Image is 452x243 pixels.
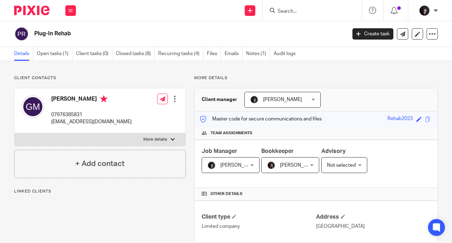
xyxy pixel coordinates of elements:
[51,111,132,118] p: 07976385831
[274,47,299,61] a: Audit logs
[200,115,322,123] p: Master code for secure communications and files
[207,47,221,61] a: Files
[202,213,316,221] h4: Client type
[14,75,186,81] p: Client contacts
[321,148,346,154] span: Advisory
[225,47,243,61] a: Emails
[158,47,203,61] a: Recurring tasks (4)
[207,161,216,170] img: 455A2509.jpg
[75,158,125,169] h4: + Add contact
[100,95,107,102] i: Primary
[76,47,112,61] a: Client tasks (0)
[352,28,393,40] a: Create task
[220,163,259,168] span: [PERSON_NAME]
[143,137,167,142] p: More details
[116,47,155,61] a: Closed tasks (8)
[51,95,132,104] h4: [PERSON_NAME]
[316,213,430,221] h4: Address
[210,191,243,197] span: Other details
[202,148,237,154] span: Job Manager
[22,95,44,118] img: svg%3E
[250,95,258,104] img: 455A2509.jpg
[267,161,275,170] img: 455A9867.jpg
[37,47,72,61] a: Open tasks (1)
[14,26,29,41] img: svg%3E
[14,47,33,61] a: Details
[202,223,316,230] p: Limited company
[34,30,280,37] h2: Plug-In Rehab
[210,130,252,136] span: Team assignments
[261,148,294,154] span: Bookkeeper
[419,5,430,16] img: 455A2509.jpg
[14,189,186,194] p: Linked clients
[387,115,413,123] div: Rehab2023
[316,223,430,230] p: [GEOGRAPHIC_DATA]
[277,8,340,15] input: Search
[280,163,319,168] span: [PERSON_NAME]
[51,118,132,125] p: [EMAIL_ADDRESS][DOMAIN_NAME]
[327,163,356,168] span: Not selected
[263,97,302,102] span: [PERSON_NAME]
[246,47,270,61] a: Notes (1)
[194,75,438,81] p: More details
[202,96,237,103] h3: Client manager
[14,6,49,15] img: Pixie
